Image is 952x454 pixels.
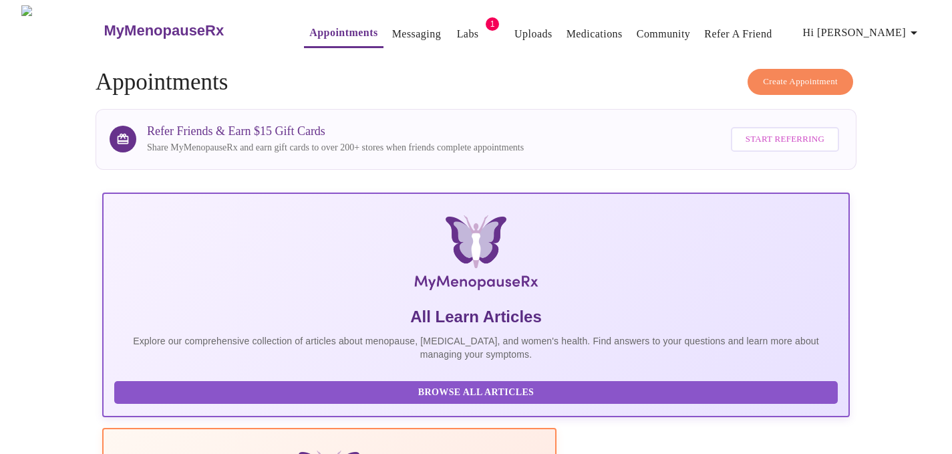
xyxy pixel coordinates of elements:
[114,386,841,397] a: Browse All Articles
[798,19,927,46] button: Hi [PERSON_NAME]
[699,21,778,47] button: Refer a Friend
[763,74,838,90] span: Create Appointment
[748,69,853,95] button: Create Appointment
[486,17,499,31] span: 1
[746,132,824,147] span: Start Referring
[457,25,479,43] a: Labs
[509,21,558,47] button: Uploads
[637,25,691,43] a: Community
[514,25,552,43] a: Uploads
[226,215,726,296] img: MyMenopauseRx Logo
[114,306,838,328] h5: All Learn Articles
[102,7,277,54] a: MyMenopauseRx
[309,23,377,42] a: Appointments
[147,141,524,154] p: Share MyMenopauseRx and earn gift cards to over 200+ stores when friends complete appointments
[304,19,383,48] button: Appointments
[731,127,839,152] button: Start Referring
[567,25,623,43] a: Medications
[561,21,628,47] button: Medications
[387,21,446,47] button: Messaging
[631,21,696,47] button: Community
[147,124,524,138] h3: Refer Friends & Earn $15 Gift Cards
[96,69,856,96] h4: Appointments
[21,5,102,55] img: MyMenopauseRx Logo
[114,334,838,361] p: Explore our comprehensive collection of articles about menopause, [MEDICAL_DATA], and women's hea...
[704,25,772,43] a: Refer a Friend
[803,23,922,42] span: Hi [PERSON_NAME]
[728,120,842,158] a: Start Referring
[446,21,489,47] button: Labs
[114,381,838,405] button: Browse All Articles
[104,22,224,39] h3: MyMenopauseRx
[392,25,441,43] a: Messaging
[128,384,824,401] span: Browse All Articles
